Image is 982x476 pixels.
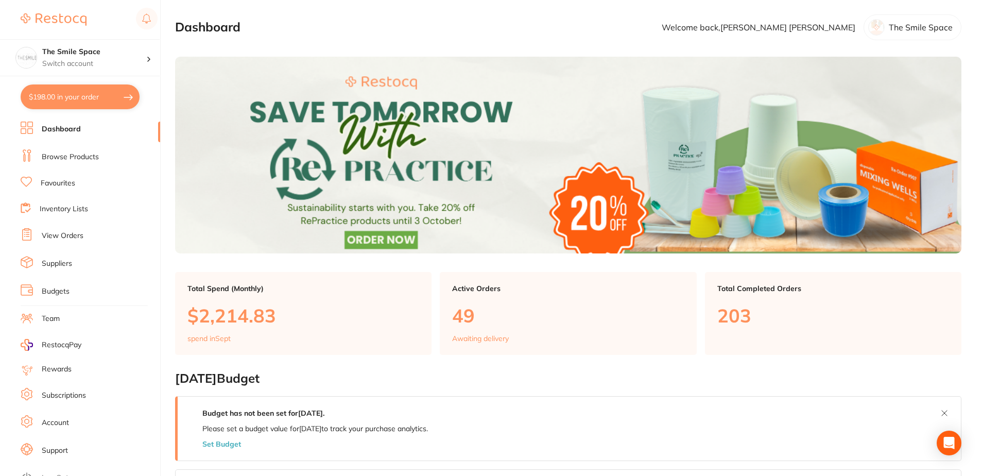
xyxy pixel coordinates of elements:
a: View Orders [42,231,83,241]
p: Awaiting delivery [452,334,509,343]
p: Welcome back, [PERSON_NAME] [PERSON_NAME] [662,23,855,32]
img: Restocq Logo [21,13,87,26]
button: $198.00 in your order [21,84,140,109]
a: Budgets [42,286,70,297]
p: 49 [452,305,684,326]
p: $2,214.83 [187,305,419,326]
a: Active Orders49Awaiting delivery [440,272,696,355]
strong: Budget has not been set for [DATE] . [202,409,324,418]
p: Active Orders [452,284,684,293]
a: Rewards [42,364,72,375]
div: Open Intercom Messenger [937,431,961,455]
p: The Smile Space [889,23,953,32]
p: spend in Sept [187,334,231,343]
img: The Smile Space [16,47,37,68]
a: Favourites [41,178,75,189]
a: Account [42,418,69,428]
h2: Dashboard [175,20,240,35]
p: Total Completed Orders [717,284,949,293]
a: Subscriptions [42,390,86,401]
a: Team [42,314,60,324]
a: Inventory Lists [40,204,88,214]
a: Restocq Logo [21,8,87,31]
button: Set Budget [202,440,241,448]
img: RestocqPay [21,339,33,351]
a: Total Completed Orders203 [705,272,961,355]
span: RestocqPay [42,340,81,350]
img: Dashboard [175,57,961,253]
a: Dashboard [42,124,81,134]
a: Browse Products [42,152,99,162]
a: Suppliers [42,259,72,269]
h4: The Smile Space [42,47,146,57]
a: Total Spend (Monthly)$2,214.83spend inSept [175,272,432,355]
a: Support [42,446,68,456]
p: Total Spend (Monthly) [187,284,419,293]
a: RestocqPay [21,339,81,351]
p: Switch account [42,59,146,69]
p: 203 [717,305,949,326]
h2: [DATE] Budget [175,371,961,386]
p: Please set a budget value for [DATE] to track your purchase analytics. [202,424,428,433]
